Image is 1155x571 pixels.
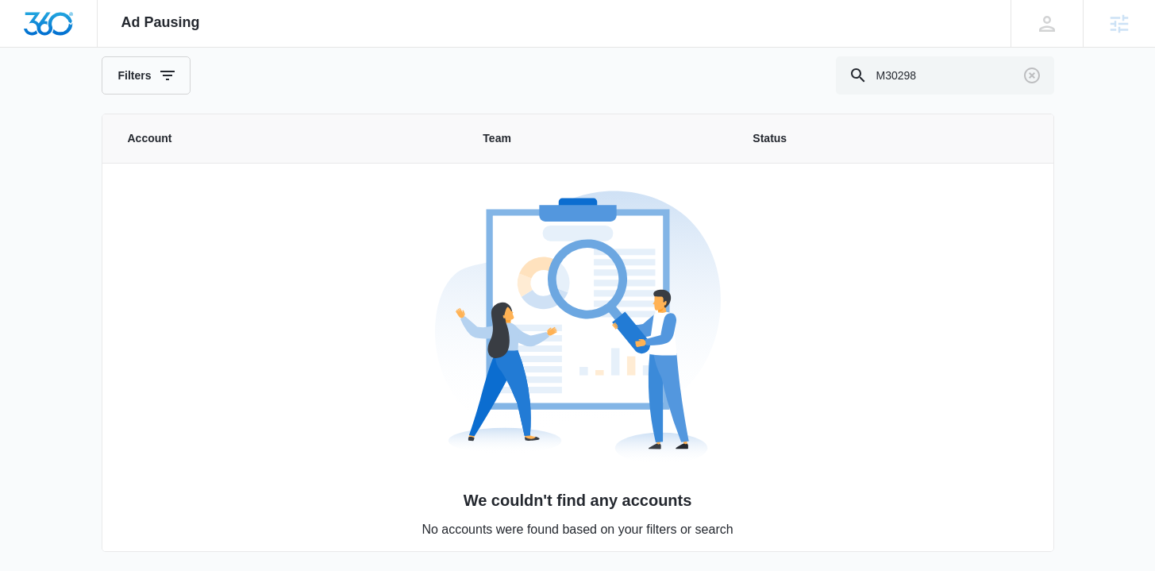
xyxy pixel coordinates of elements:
span: Account [128,130,445,147]
button: Clear [1019,63,1045,88]
p: No accounts were found based on your filters or search [103,520,1053,539]
button: Filters [102,56,191,95]
span: Ad Pausing [121,14,200,31]
img: No Data [435,183,721,469]
input: Search By Account Number [836,56,1054,95]
span: Status [753,130,1027,147]
span: Team [483,130,714,147]
h3: We couldn't find any accounts [103,488,1053,512]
